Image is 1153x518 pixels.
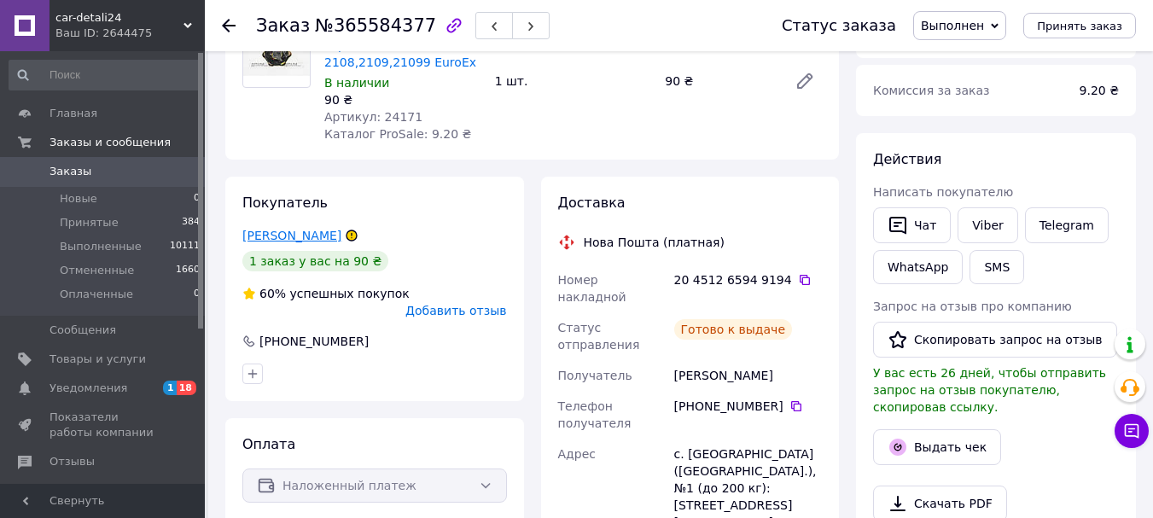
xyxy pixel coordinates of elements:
a: WhatsApp [873,250,963,284]
span: Выполнен [921,19,984,32]
span: Новые [60,191,97,207]
div: Готово к выдаче [674,319,792,340]
img: Крышка маслозаливной горловины ваз 2108,2109,21099 EuroEx [243,32,310,77]
div: 1 заказ у вас на 90 ₴ [242,251,388,271]
div: 20 4512 6594 9194 [674,271,822,288]
div: 1 шт. [488,69,659,93]
span: Доставка [558,195,626,211]
div: Ваш ID: 2644475 [55,26,205,41]
button: Скопировать запрос на отзыв [873,322,1117,358]
span: 1 [163,381,177,395]
span: Отмененные [60,263,134,278]
div: [PERSON_NAME] [671,360,825,391]
span: 18 [177,381,196,395]
input: Поиск [9,60,201,90]
span: У вас есть 26 дней, чтобы отправить запрос на отзыв покупателю, скопировав ссылку. [873,366,1106,414]
span: Принятые [60,215,119,230]
span: Запрос на отзыв про компанию [873,300,1072,313]
button: Чат [873,207,951,243]
span: Оплата [242,436,295,452]
span: Заказы и сообщения [49,135,171,150]
div: 90 ₴ [658,69,781,93]
div: успешных покупок [242,285,410,302]
span: Товары и услуги [49,352,146,367]
a: [PERSON_NAME] [242,229,341,242]
a: Telegram [1025,207,1109,243]
span: Каталог ProSale: 9.20 ₴ [324,127,471,141]
div: Нова Пошта (платная) [579,234,729,251]
span: 10111 [170,239,200,254]
span: Уведомления [49,381,127,396]
span: Показатели работы компании [49,410,158,440]
span: Заказ [256,15,310,36]
span: Заказы [49,164,91,179]
span: 384 [182,215,200,230]
span: Статус отправления [558,321,640,352]
span: Получатель [558,369,632,382]
a: Viber [958,207,1017,243]
span: 1660 [176,263,200,278]
button: Выдать чек [873,429,1001,465]
button: SMS [970,250,1024,284]
span: №365584377 [315,15,436,36]
span: 9.20 ₴ [1080,84,1119,97]
span: Артикул: 24171 [324,110,422,124]
div: Вернуться назад [222,17,236,34]
span: Выполненные [60,239,142,254]
span: Телефон получателя [558,399,632,430]
span: 60% [259,287,286,300]
span: Добавить отзыв [405,304,506,317]
span: 0 [194,287,200,302]
span: Комиссия за заказ [873,84,990,97]
div: Статус заказа [782,17,896,34]
a: Редактировать [788,64,822,98]
span: Принять заказ [1037,20,1122,32]
button: Принять заказ [1023,13,1136,38]
div: [PHONE_NUMBER] [674,398,822,415]
span: 0 [194,191,200,207]
div: [PHONE_NUMBER] [258,333,370,350]
div: 90 ₴ [324,91,481,108]
a: Крышка маслозаливной горловины ваз 2108,2109,21099 EuroEx [324,21,476,69]
button: Чат с покупателем [1115,414,1149,448]
span: Оплаченные [60,287,133,302]
span: Отзывы [49,454,95,469]
span: Сообщения [49,323,116,338]
span: В наличии [324,76,389,90]
span: Написать покупателю [873,185,1013,199]
span: Номер накладной [558,273,626,304]
span: Покупатель [242,195,328,211]
span: Адрес [558,447,596,461]
span: Действия [873,151,941,167]
span: Главная [49,106,97,121]
span: car-detali24 [55,10,183,26]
